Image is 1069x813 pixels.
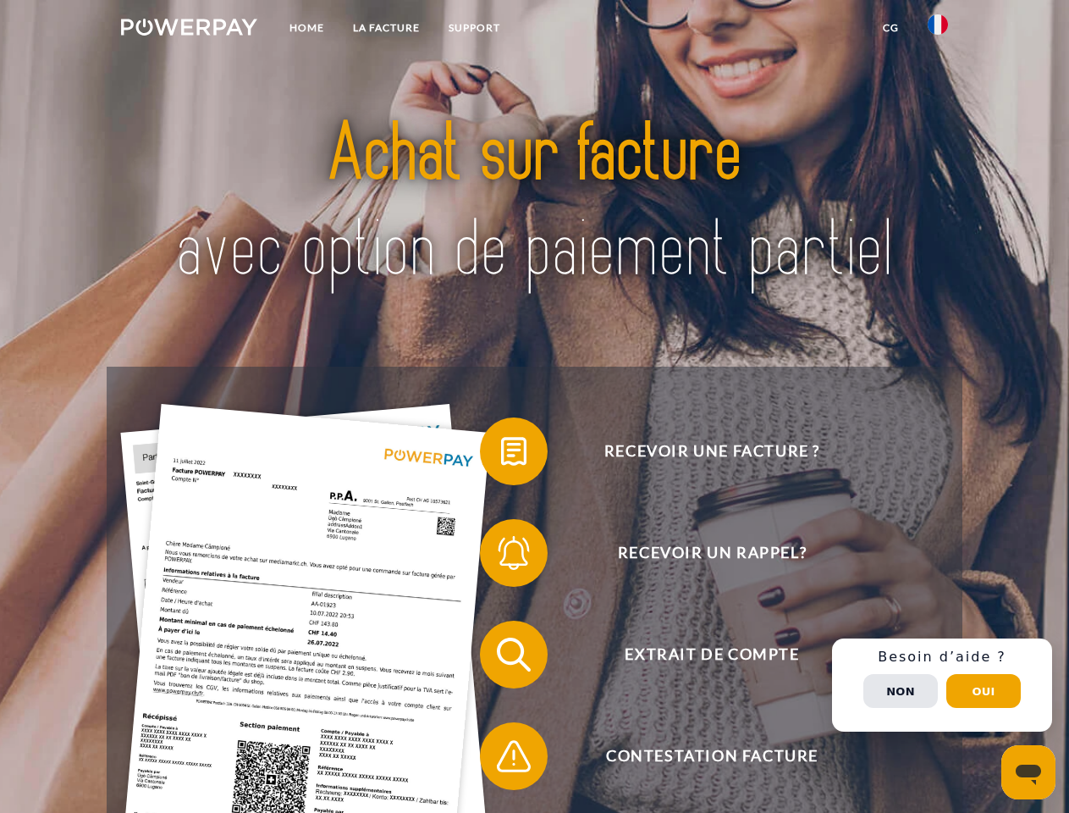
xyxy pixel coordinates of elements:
div: Schnellhilfe [832,639,1052,732]
img: qb_warning.svg [493,735,535,777]
a: Support [434,13,515,43]
a: CG [868,13,913,43]
span: Extrait de compte [504,621,919,689]
a: LA FACTURE [339,13,434,43]
img: logo-powerpay-white.svg [121,19,257,36]
button: Extrait de compte [480,621,920,689]
h3: Besoin d’aide ? [842,649,1042,666]
span: Recevoir un rappel? [504,519,919,587]
button: Recevoir une facture ? [480,418,920,485]
img: qb_bell.svg [493,532,535,574]
button: Contestation Facture [480,722,920,790]
button: Non [863,674,938,708]
button: Recevoir un rappel? [480,519,920,587]
iframe: Bouton de lancement de la fenêtre de messagerie [1001,745,1055,799]
img: qb_search.svg [493,633,535,676]
span: Contestation Facture [504,722,919,790]
button: Oui [946,674,1021,708]
a: Home [275,13,339,43]
img: title-powerpay_fr.svg [162,81,907,324]
span: Recevoir une facture ? [504,418,919,485]
img: qb_bill.svg [493,430,535,473]
img: fr [928,14,948,35]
